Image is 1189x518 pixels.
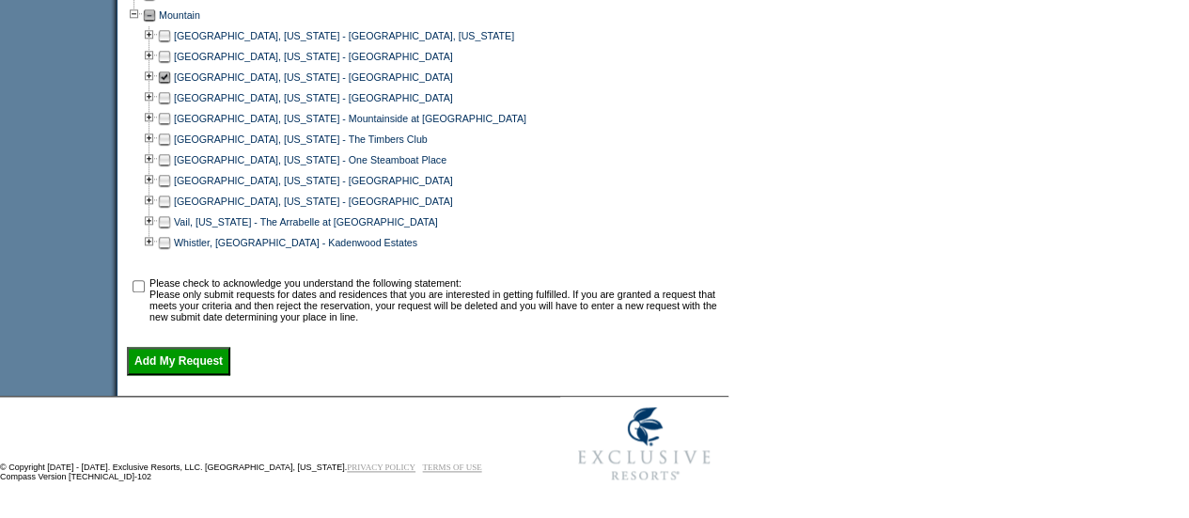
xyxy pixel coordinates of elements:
a: [GEOGRAPHIC_DATA], [US_STATE] - [GEOGRAPHIC_DATA] [174,51,453,62]
a: Mountain [159,9,200,21]
a: [GEOGRAPHIC_DATA], [US_STATE] - [GEOGRAPHIC_DATA] [174,71,453,83]
a: PRIVACY POLICY [347,463,415,472]
a: [GEOGRAPHIC_DATA], [US_STATE] - [GEOGRAPHIC_DATA] [174,175,453,186]
td: Please check to acknowledge you understand the following statement: Please only submit requests f... [149,277,722,322]
a: [GEOGRAPHIC_DATA], [US_STATE] - [GEOGRAPHIC_DATA] [174,196,453,207]
input: Add My Request [127,347,230,375]
a: [GEOGRAPHIC_DATA], [US_STATE] - One Steamboat Place [174,154,446,165]
a: TERMS OF USE [423,463,482,472]
a: [GEOGRAPHIC_DATA], [US_STATE] - Mountainside at [GEOGRAPHIC_DATA] [174,113,526,124]
img: Exclusive Resorts [560,397,728,491]
a: [GEOGRAPHIC_DATA], [US_STATE] - [GEOGRAPHIC_DATA] [174,92,453,103]
a: Vail, [US_STATE] - The Arrabelle at [GEOGRAPHIC_DATA] [174,216,438,228]
a: [GEOGRAPHIC_DATA], [US_STATE] - The Timbers Club [174,133,428,145]
a: [GEOGRAPHIC_DATA], [US_STATE] - [GEOGRAPHIC_DATA], [US_STATE] [174,30,514,41]
a: Whistler, [GEOGRAPHIC_DATA] - Kadenwood Estates [174,237,417,248]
